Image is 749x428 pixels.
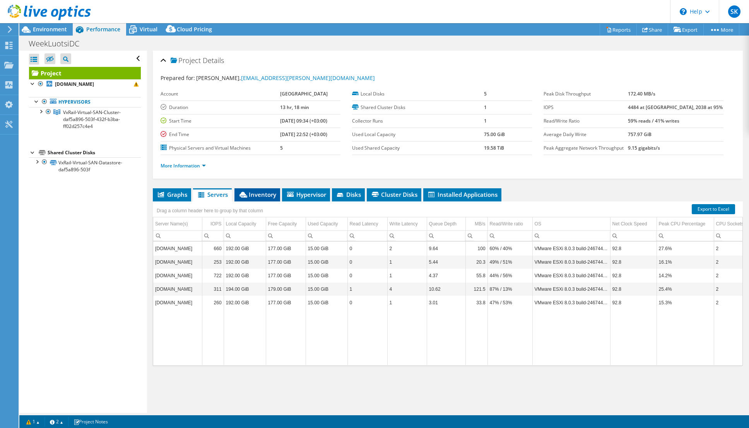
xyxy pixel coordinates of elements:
[612,219,647,228] div: Net Clock Speed
[387,230,427,241] td: Column Write Latency, Filter cell
[29,157,141,174] a: VxRail-Virtual-SAN-Datastore-daf5a896-503f
[161,90,280,98] label: Account
[487,217,532,231] td: Read/Write ratio Column
[427,282,465,296] td: Column Queue Depth, Value 10.62
[352,90,484,98] label: Local Disks
[266,217,306,231] td: Free Capacity Column
[280,118,327,124] b: [DATE] 09:34 (+03:00)
[390,219,418,228] div: Write Latency
[347,242,387,255] td: Column Read Latency, Value 0
[692,204,735,214] a: Export to Excel
[657,217,714,231] td: Peak CPU Percentage Column
[161,162,206,169] a: More Information
[306,282,347,296] td: Column Used Capacity, Value 15.00 GiB
[266,282,306,296] td: Column Free Capacity, Value 179.00 GiB
[224,230,266,241] td: Column Local Capacity, Filter cell
[610,269,657,282] td: Column Net Clock Speed, Value 92.8
[352,117,484,125] label: Collector Runs
[153,255,202,269] td: Column Server Name(s), Value lvxr2.vpower.uwasa.fi
[544,131,628,138] label: Average Daily Write
[210,219,222,228] div: IOPS
[29,107,141,131] a: VxRail-Virtual-SAN-Cluster-daf5a896-503f-432f-b3ba-ff02d257c4e4
[465,230,487,241] td: Column MB/s, Filter cell
[628,131,652,138] b: 757.97 GiB
[636,24,668,36] a: Share
[387,255,427,269] td: Column Write Latency, Value 1
[465,269,487,282] td: Column MB/s, Value 55.8
[427,191,498,198] span: Installed Applications
[628,104,723,111] b: 4484 at [GEOGRAPHIC_DATA], 2038 at 95%
[429,219,457,228] div: Queue Depth
[202,282,224,296] td: Column IOPS, Value 311
[202,255,224,269] td: Column IOPS, Value 253
[224,269,266,282] td: Column Local Capacity, Value 192.00 GiB
[532,296,610,309] td: Column OS, Value VMware ESXi 8.0.3 build-24674464
[532,230,610,241] td: Column OS, Filter cell
[427,255,465,269] td: Column Queue Depth, Value 5.44
[68,417,113,426] a: Project Notes
[161,117,280,125] label: Start Time
[371,191,417,198] span: Cluster Disks
[44,417,68,426] a: 2
[171,57,201,65] span: Project
[306,255,347,269] td: Column Used Capacity, Value 15.00 GiB
[55,81,94,87] b: [DOMAIN_NAME]
[387,296,427,309] td: Column Write Latency, Value 1
[487,282,532,296] td: Column Read/Write ratio, Value 87% / 13%
[196,74,375,82] span: [PERSON_NAME],
[347,217,387,231] td: Read Latency Column
[657,269,714,282] td: Column Peak CPU Percentage, Value 14.2%
[224,296,266,309] td: Column Local Capacity, Value 192.00 GiB
[197,191,228,198] span: Servers
[728,5,740,18] span: SK
[487,269,532,282] td: Column Read/Write ratio, Value 44% / 56%
[484,145,504,151] b: 19.58 TiB
[153,296,202,309] td: Column Server Name(s), Value lvxr4.vpower.uwasa.fi
[161,131,280,138] label: End Time
[544,117,628,125] label: Read/Write Ratio
[347,269,387,282] td: Column Read Latency, Value 0
[241,74,375,82] a: [EMAIL_ADDRESS][PERSON_NAME][DOMAIN_NAME]
[238,191,276,198] span: Inventory
[484,131,505,138] b: 75.00 GiB
[266,269,306,282] td: Column Free Capacity, Value 177.00 GiB
[306,269,347,282] td: Column Used Capacity, Value 15.00 GiB
[153,242,202,255] td: Column Server Name(s), Value lvxr3.vpower.uwasa.fi
[484,118,487,124] b: 1
[25,39,91,48] h1: WeekLuotsiDC
[352,144,484,152] label: Used Shared Capacity
[224,255,266,269] td: Column Local Capacity, Value 192.00 GiB
[427,296,465,309] td: Column Queue Depth, Value 3.01
[352,104,484,111] label: Shared Cluster Disks
[610,217,657,231] td: Net Clock Speed Column
[610,296,657,309] td: Column Net Clock Speed, Value 92.8
[161,144,280,152] label: Physical Servers and Virtual Machines
[63,109,121,130] span: VxRail-Virtual-SAN-Cluster-daf5a896-503f-432f-b3ba-ff02d257c4e4
[544,90,628,98] label: Peak Disk Throughput
[33,26,67,33] span: Environment
[268,219,297,228] div: Free Capacity
[161,104,280,111] label: Duration
[280,131,327,138] b: [DATE] 22:52 (+03:00)
[177,26,212,33] span: Cloud Pricing
[610,282,657,296] td: Column Net Clock Speed, Value 92.8
[153,201,743,366] div: Data grid
[280,104,309,111] b: 13 hr, 18 min
[465,217,487,231] td: MB/s Column
[306,296,347,309] td: Column Used Capacity, Value 15.00 GiB
[657,255,714,269] td: Column Peak CPU Percentage, Value 16.1%
[286,191,326,198] span: Hypervisor
[266,255,306,269] td: Column Free Capacity, Value 177.00 GiB
[153,230,202,241] td: Column Server Name(s), Filter cell
[352,131,484,138] label: Used Local Capacity
[306,230,347,241] td: Column Used Capacity, Filter cell
[347,230,387,241] td: Column Read Latency, Filter cell
[161,74,195,82] label: Prepared for:
[610,242,657,255] td: Column Net Clock Speed, Value 92.8
[308,219,338,228] div: Used Capacity
[487,242,532,255] td: Column Read/Write ratio, Value 60% / 40%
[657,242,714,255] td: Column Peak CPU Percentage, Value 27.6%
[427,230,465,241] td: Column Queue Depth, Filter cell
[387,217,427,231] td: Write Latency Column
[266,242,306,255] td: Column Free Capacity, Value 177.00 GiB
